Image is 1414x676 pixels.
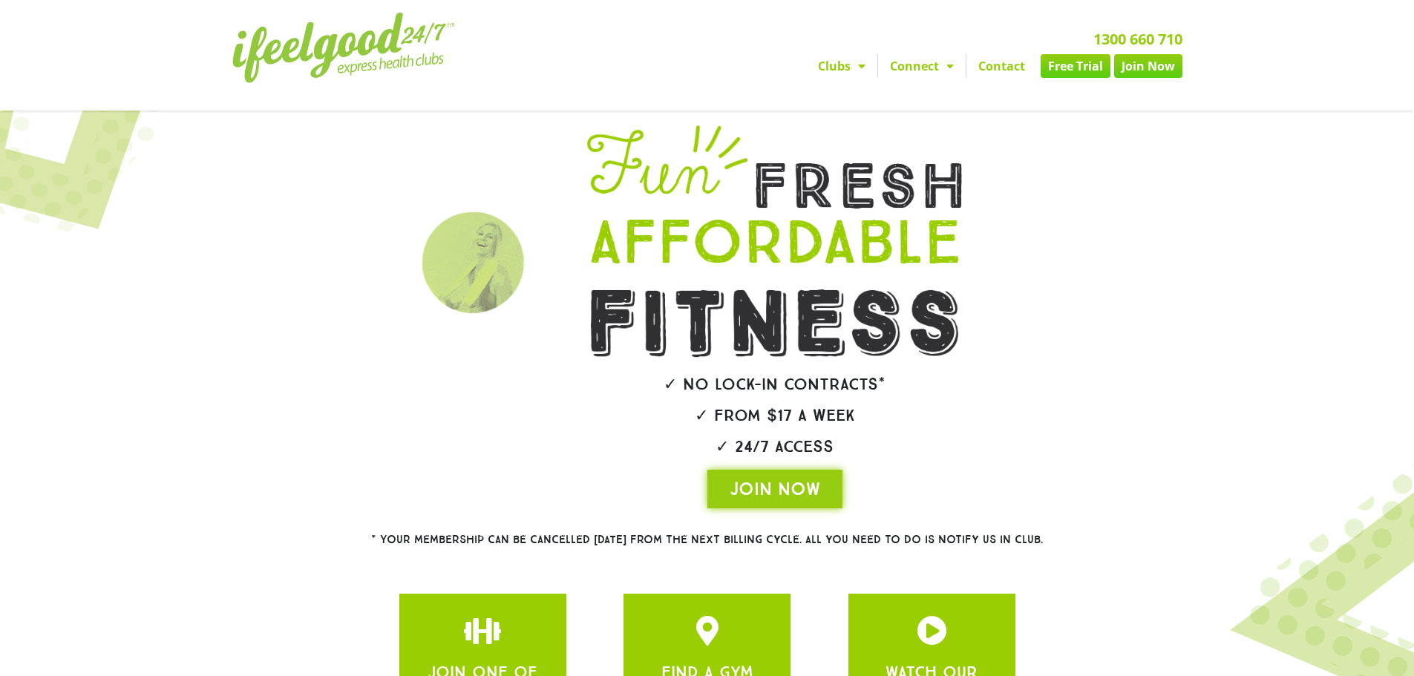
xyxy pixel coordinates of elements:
h2: ✓ 24/7 Access [546,439,1004,455]
a: JOIN NOW [707,470,842,508]
a: Connect [878,54,966,78]
h2: ✓ No lock-in contracts* [546,376,1004,393]
a: Contact [966,54,1037,78]
a: Clubs [806,54,877,78]
h2: * Your membership can be cancelled [DATE] from the next billing cycle. All you need to do is noti... [318,534,1097,545]
a: JOIN ONE OF OUR CLUBS [468,616,497,646]
a: 1300 660 710 [1093,29,1182,49]
a: Join Now [1114,54,1182,78]
a: JOIN ONE OF OUR CLUBS [917,616,946,646]
nav: Menu [570,54,1182,78]
a: JOIN ONE OF OUR CLUBS [693,616,722,646]
span: JOIN NOW [730,477,820,501]
h2: ✓ From $17 a week [546,407,1004,424]
a: Free Trial [1041,54,1110,78]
